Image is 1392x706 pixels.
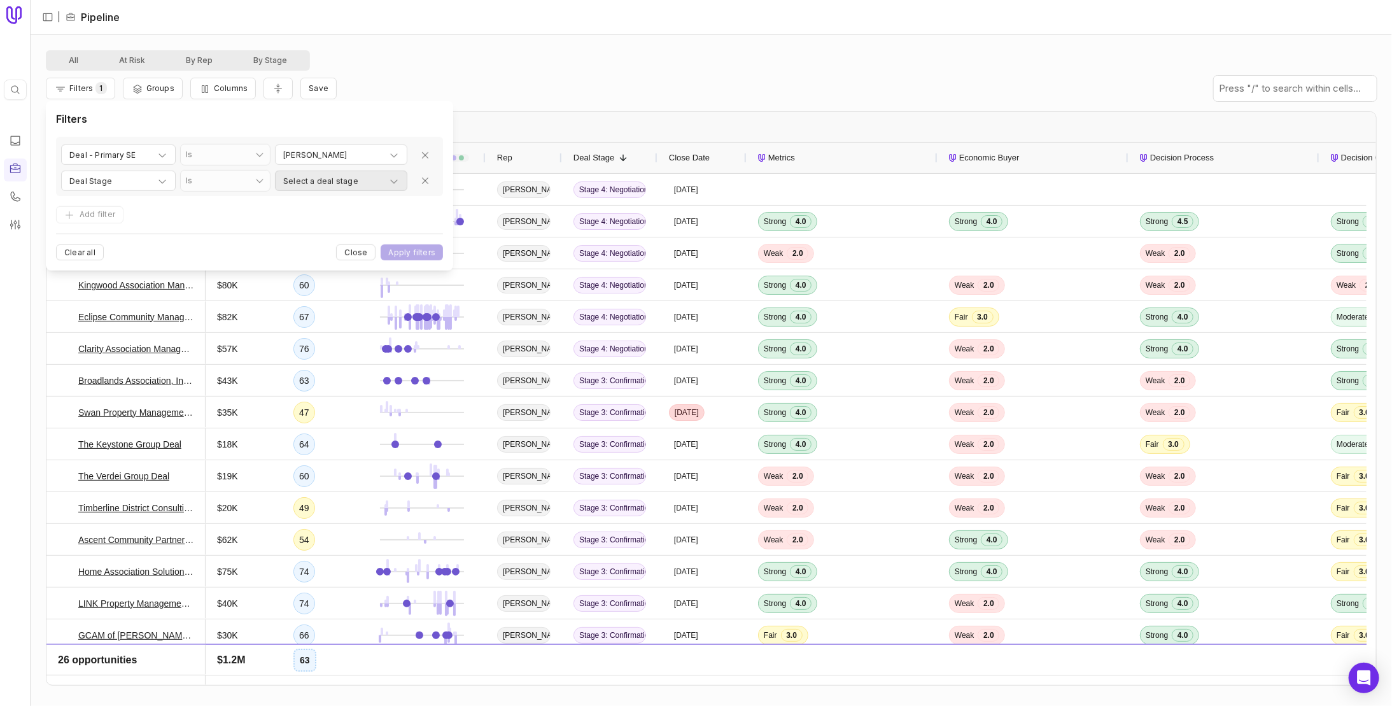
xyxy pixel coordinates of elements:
[981,533,1002,546] span: 4.0
[675,407,699,418] time: [DATE]
[56,111,87,127] h1: Filters
[61,171,176,191] button: Deal Stage
[293,434,315,455] div: 64
[497,532,551,548] span: [PERSON_NAME]
[38,8,57,27] button: Expand sidebar
[56,244,104,260] button: Clear all
[1337,439,1369,449] span: Moderate
[1337,376,1359,386] span: Strong
[95,82,106,94] span: 1
[1146,407,1165,418] span: Weak
[1337,471,1350,481] span: Fair
[955,344,974,354] span: Weak
[674,344,698,354] time: [DATE]
[790,406,812,419] span: 4.0
[1354,470,1375,483] span: 3.0
[981,215,1002,228] span: 4.0
[764,216,786,227] span: Strong
[1360,279,1381,292] span: 2.0
[233,53,307,68] button: By Stage
[146,83,174,93] span: Groups
[764,630,777,640] span: Fair
[1146,216,1168,227] span: Strong
[573,532,646,548] span: Stage 3: Confirmation
[61,145,176,165] button: Deal - Primary SE
[1169,247,1190,260] span: 2.0
[1337,407,1350,418] span: Fair
[955,471,974,481] span: Weak
[78,469,169,484] a: The Verdei Group Deal
[674,630,698,640] time: [DATE]
[497,341,551,357] span: [PERSON_NAME]
[293,465,315,487] div: 60
[573,595,646,612] span: Stage 3: Confirmation
[955,376,974,386] span: Weak
[497,245,551,262] span: [PERSON_NAME]
[1172,629,1193,642] span: 4.0
[764,344,786,354] span: Strong
[764,567,786,577] span: Strong
[165,53,233,68] button: By Rep
[293,529,315,551] div: 54
[1146,312,1168,322] span: Strong
[764,535,783,545] span: Weak
[275,145,407,165] button: [PERSON_NAME]
[217,532,238,547] span: $62K
[412,145,438,166] button: Remove filter
[674,376,698,386] time: [DATE]
[293,370,315,392] div: 63
[217,405,238,420] span: $35K
[1337,312,1369,322] span: Moderate
[78,373,194,388] a: Broadlands Association, Inc. Deal
[48,53,99,68] button: All
[497,500,551,516] span: [PERSON_NAME]
[293,338,315,360] div: 76
[573,309,646,325] span: Stage 4: Negotiation
[981,661,1002,674] span: 4.0
[381,244,443,260] button: Apply filters
[790,215,812,228] span: 4.0
[573,404,646,421] span: Stage 3: Confirmation
[217,341,238,357] span: $57K
[674,503,698,513] time: [DATE]
[790,597,812,610] span: 4.0
[573,150,614,166] span: Deal Stage
[764,407,786,418] span: Strong
[217,278,238,293] span: $80K
[573,245,646,262] span: Stage 4: Negotiation
[78,596,194,611] a: LINK Property Management - New Deal
[264,78,293,100] button: Collapse all rows
[674,248,698,258] time: [DATE]
[790,565,812,578] span: 4.0
[674,662,698,672] time: [DATE]
[497,595,551,612] span: [PERSON_NAME]
[78,405,194,420] a: Swan Property Management - New Deal
[764,312,786,322] span: Strong
[309,83,328,93] span: Save
[78,341,194,357] a: Clarity Association Management Services, Inc. Deal
[573,372,646,389] span: Stage 3: Confirmation
[790,438,812,451] span: 4.0
[1337,535,1350,545] span: Fair
[1169,374,1190,387] span: 2.0
[790,374,812,387] span: 4.0
[497,436,551,453] span: [PERSON_NAME]
[1163,661,1185,674] span: 3.0
[78,278,194,293] a: Kingwood Association Management Deal
[1172,215,1193,228] span: 4.5
[217,564,238,579] span: $75K
[1169,502,1190,514] span: 2.0
[497,213,551,230] span: [PERSON_NAME]
[217,628,238,643] span: $30K
[573,659,646,675] span: Stage 3: Confirmation
[674,567,698,577] time: [DATE]
[1363,597,1384,610] span: 4.0
[1146,376,1165,386] span: Weak
[78,628,194,643] a: GCAM of [PERSON_NAME] - New Deal
[1146,662,1159,672] span: Fair
[497,150,512,166] span: Rep
[1363,215,1384,228] span: 4.0
[573,627,646,644] span: Stage 3: Confirmation
[764,598,786,609] span: Strong
[674,439,698,449] time: [DATE]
